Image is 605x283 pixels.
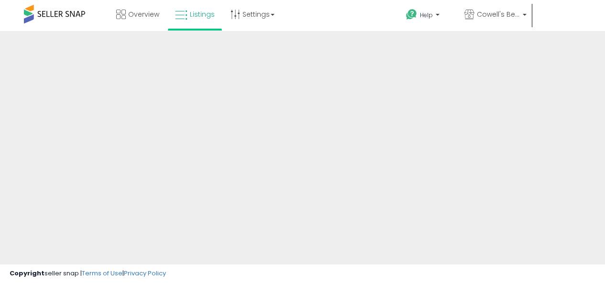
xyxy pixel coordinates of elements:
a: Help [398,1,456,31]
a: Privacy Policy [124,269,166,278]
a: Terms of Use [82,269,122,278]
span: Overview [128,10,159,19]
span: Help [420,11,433,19]
span: Cowell's Beach N' Bikini [GEOGRAPHIC_DATA] [477,10,520,19]
i: Get Help [406,9,418,21]
span: Listings [190,10,215,19]
div: seller snap | | [10,269,166,278]
strong: Copyright [10,269,44,278]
